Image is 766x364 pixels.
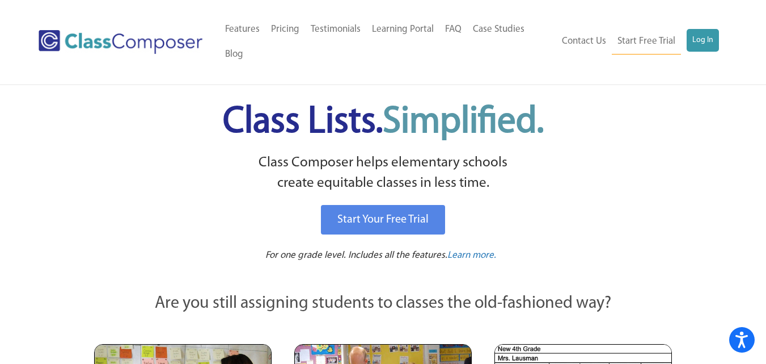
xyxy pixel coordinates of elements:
a: Start Free Trial [612,29,681,55]
nav: Header Menu [555,29,719,55]
a: FAQ [439,17,467,42]
a: Blog [219,42,249,67]
span: Start Your Free Trial [337,214,429,225]
span: Learn more. [447,250,496,260]
a: Log In [687,29,719,52]
a: Pricing [265,17,305,42]
span: For one grade level. Includes all the features. [265,250,447,260]
span: Simplified. [383,104,544,141]
a: Start Your Free Trial [321,205,445,235]
img: Class Composer [39,30,202,54]
a: Testimonials [305,17,366,42]
p: Class Composer helps elementary schools create equitable classes in less time. [92,153,674,194]
a: Contact Us [556,29,612,54]
a: Learning Portal [366,17,439,42]
a: Learn more. [447,249,496,263]
span: Class Lists. [223,104,544,141]
nav: Header Menu [219,17,556,67]
p: Are you still assigning students to classes the old-fashioned way? [94,291,672,316]
a: Case Studies [467,17,530,42]
a: Features [219,17,265,42]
